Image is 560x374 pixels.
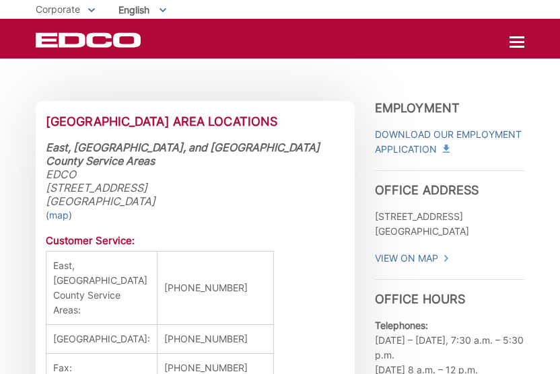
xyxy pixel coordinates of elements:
a: map [49,208,69,223]
address: EDCO [STREET_ADDRESS] [GEOGRAPHIC_DATA] [46,141,345,208]
td: [PHONE_NUMBER] [157,252,274,325]
p: ( ) [46,208,345,223]
td: [GEOGRAPHIC_DATA]: [46,325,157,354]
p: [STREET_ADDRESS] [GEOGRAPHIC_DATA] [375,209,524,239]
h3: Office Address [375,170,524,198]
b: Telephones: [375,320,428,331]
a: View On Map [375,251,450,266]
h3: Employment [375,101,524,116]
h4: Customer Service: [46,235,345,247]
span: Corporate [36,3,80,15]
h3: Office Hours [375,279,524,307]
td: East, [GEOGRAPHIC_DATA] County Service Areas: [46,252,157,325]
strong: East, [GEOGRAPHIC_DATA], and [GEOGRAPHIC_DATA] County Service Areas [46,141,320,167]
h2: [GEOGRAPHIC_DATA] Area Locations [46,114,345,129]
a: Download Our Employment Application [375,127,524,157]
td: [PHONE_NUMBER] [157,325,274,354]
a: EDCD logo. Return to the homepage. [36,32,143,48]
